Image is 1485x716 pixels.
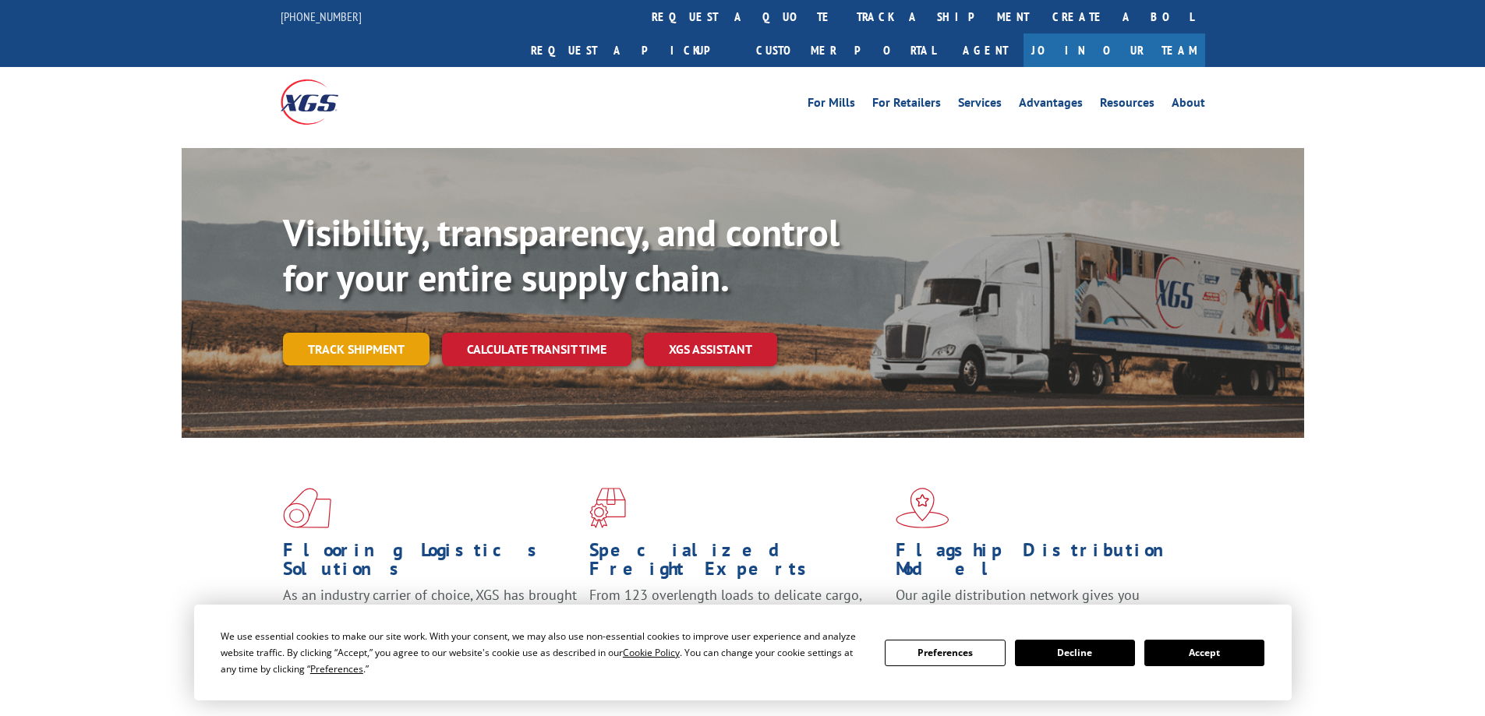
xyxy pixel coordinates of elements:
a: Request a pickup [519,34,744,67]
a: Advantages [1019,97,1083,114]
a: XGS ASSISTANT [644,333,777,366]
span: As an industry carrier of choice, XGS has brought innovation and dedication to flooring logistics... [283,586,577,641]
a: Customer Portal [744,34,947,67]
a: Track shipment [283,333,430,365]
a: Resources [1100,97,1154,114]
div: We use essential cookies to make our site work. With your consent, we may also use non-essential ... [221,628,866,677]
h1: Flagship Distribution Model [896,541,1190,586]
div: Cookie Consent Prompt [194,605,1292,700]
h1: Flooring Logistics Solutions [283,541,578,586]
img: xgs-icon-flagship-distribution-model-red [896,488,949,528]
p: From 123 overlength loads to delicate cargo, our experienced staff knows the best way to move you... [589,586,884,655]
span: Cookie Policy [623,646,680,659]
button: Preferences [885,640,1005,666]
button: Decline [1015,640,1135,666]
img: xgs-icon-focused-on-flooring-red [589,488,626,528]
a: About [1172,97,1205,114]
a: Calculate transit time [442,333,631,366]
button: Accept [1144,640,1264,666]
a: For Mills [808,97,855,114]
a: [PHONE_NUMBER] [281,9,362,24]
a: Join Our Team [1024,34,1205,67]
a: Agent [947,34,1024,67]
h1: Specialized Freight Experts [589,541,884,586]
img: xgs-icon-total-supply-chain-intelligence-red [283,488,331,528]
a: For Retailers [872,97,941,114]
span: Our agile distribution network gives you nationwide inventory management on demand. [896,586,1183,623]
a: Services [958,97,1002,114]
b: Visibility, transparency, and control for your entire supply chain. [283,208,840,302]
span: Preferences [310,662,363,675]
